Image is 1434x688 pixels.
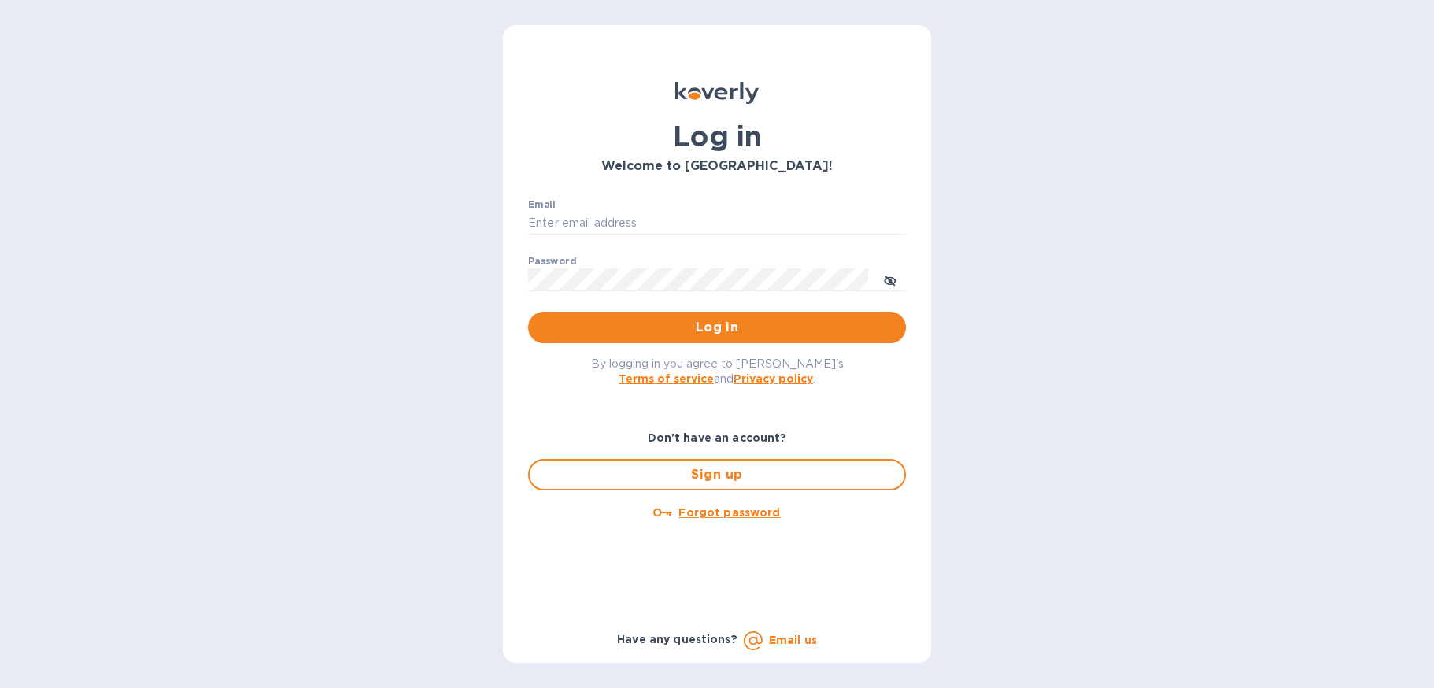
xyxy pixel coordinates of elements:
u: Forgot password [678,506,780,519]
h3: Welcome to [GEOGRAPHIC_DATA]! [528,159,906,174]
button: Log in [528,312,906,343]
label: Password [528,257,576,266]
a: Terms of service [619,372,714,385]
img: Koverly [675,82,759,104]
button: Sign up [528,459,906,490]
h1: Log in [528,120,906,153]
span: By logging in you agree to [PERSON_NAME]'s and . [591,357,844,385]
b: Don't have an account? [648,431,787,444]
b: Have any questions? [617,633,737,645]
button: toggle password visibility [874,264,906,295]
input: Enter email address [528,212,906,235]
span: Sign up [542,465,892,484]
a: Email us [769,634,817,646]
label: Email [528,200,556,209]
span: Log in [541,318,893,337]
a: Privacy policy [734,372,813,385]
